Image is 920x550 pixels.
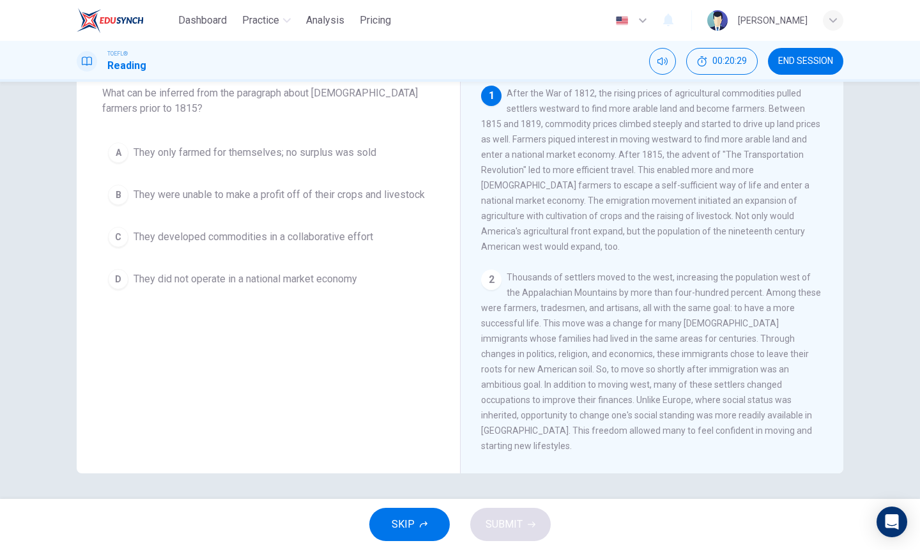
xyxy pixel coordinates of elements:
[102,221,434,253] button: CThey developed commodities in a collaborative effort
[614,16,630,26] img: en
[686,48,758,75] button: 00:20:29
[237,9,296,32] button: Practice
[481,272,821,451] span: Thousands of settlers moved to the west, increasing the population west of the Appalachian Mounta...
[77,8,173,33] a: EduSynch logo
[355,9,396,32] button: Pricing
[108,269,128,289] div: D
[360,13,391,28] span: Pricing
[649,48,676,75] div: Mute
[134,187,425,202] span: They were unable to make a profit off of their crops and livestock
[107,49,128,58] span: TOEFL®
[392,516,415,533] span: SKIP
[242,13,279,28] span: Practice
[108,227,128,247] div: C
[134,271,357,287] span: They did not operate in a national market economy
[707,10,728,31] img: Profile picture
[481,86,502,106] div: 1
[102,263,434,295] button: DThey did not operate in a national market economy
[369,508,450,541] button: SKIP
[102,86,434,116] span: What can be inferred from the paragraph about [DEMOGRAPHIC_DATA] farmers prior to 1815?
[481,88,820,252] span: After the War of 1812, the rising prices of agricultural commodities pulled settlers westward to ...
[301,9,349,32] button: Analysis
[108,185,128,205] div: B
[768,48,843,75] button: END SESSION
[134,145,376,160] span: They only farmed for themselves; no surplus was sold
[686,48,758,75] div: Hide
[306,13,344,28] span: Analysis
[77,8,144,33] img: EduSynch logo
[102,179,434,211] button: BThey were unable to make a profit off of their crops and livestock
[778,56,833,66] span: END SESSION
[481,270,502,290] div: 2
[102,137,434,169] button: AThey only farmed for themselves; no surplus was sold
[877,507,907,537] div: Open Intercom Messenger
[712,56,747,66] span: 00:20:29
[738,13,808,28] div: [PERSON_NAME]
[107,58,146,73] h1: Reading
[173,9,232,32] button: Dashboard
[134,229,373,245] span: They developed commodities in a collaborative effort
[108,142,128,163] div: A
[178,13,227,28] span: Dashboard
